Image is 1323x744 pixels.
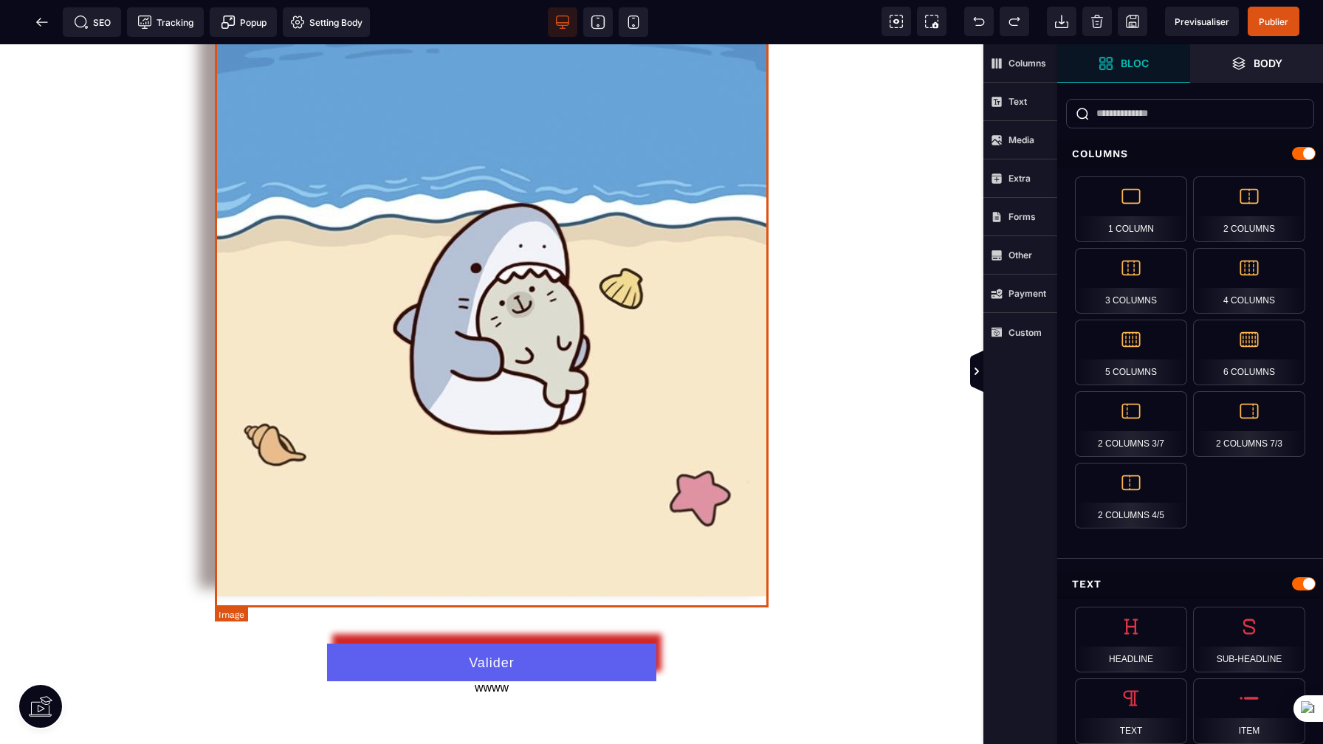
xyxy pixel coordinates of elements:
div: 5 Columns [1075,320,1187,385]
div: Sub-Headline [1193,607,1305,672]
span: Publier [1259,16,1288,27]
span: Setting Body [290,15,362,30]
div: 1 Column [1075,176,1187,242]
div: wwww [22,637,961,650]
div: 3 Columns [1075,248,1187,314]
div: Text [1075,678,1187,744]
strong: Text [1008,96,1027,107]
strong: Custom [1008,327,1042,338]
strong: Forms [1008,211,1036,222]
div: 2 Columns 3/7 [1075,391,1187,457]
div: Headline [1075,607,1187,672]
span: Open Blocks [1057,44,1190,83]
div: Text [1057,571,1323,598]
span: Previsualiser [1175,16,1229,27]
div: 2 Columns 4/5 [1075,463,1187,528]
strong: Columns [1008,58,1046,69]
strong: Media [1008,134,1034,145]
button: Valider [327,599,656,637]
div: 6 Columns [1193,320,1305,385]
strong: Other [1008,249,1032,261]
div: 2 Columns [1193,176,1305,242]
div: 4 Columns [1193,248,1305,314]
span: Screenshot [917,7,946,36]
strong: Extra [1008,173,1031,184]
span: Tracking [137,15,193,30]
strong: Payment [1008,288,1046,299]
span: View components [882,7,911,36]
div: 2 Columns 7/3 [1193,391,1305,457]
div: Item [1193,678,1305,744]
span: Open Layer Manager [1190,44,1323,83]
span: Popup [221,15,267,30]
div: Columns [1057,140,1323,168]
span: Preview [1165,7,1239,36]
span: SEO [74,15,111,30]
strong: Body [1254,58,1282,69]
strong: Bloc [1121,58,1149,69]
